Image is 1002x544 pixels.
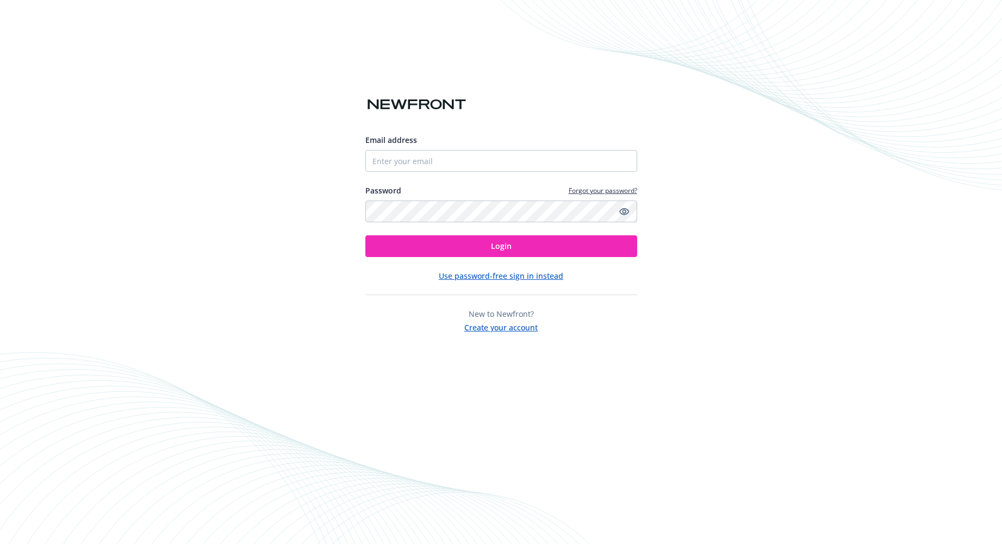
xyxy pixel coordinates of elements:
[365,150,637,172] input: Enter your email
[464,320,538,333] button: Create your account
[365,201,637,222] input: Enter your password
[569,186,637,195] a: Forgot your password?
[469,309,534,319] span: New to Newfront?
[365,185,401,196] label: Password
[618,205,631,218] a: Show password
[365,235,637,257] button: Login
[439,270,563,282] button: Use password-free sign in instead
[365,95,468,114] img: Newfront logo
[365,135,417,145] span: Email address
[491,241,512,251] span: Login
